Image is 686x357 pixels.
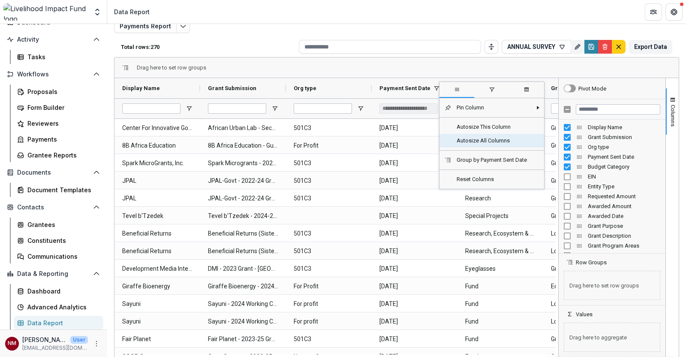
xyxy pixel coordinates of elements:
button: Open Workflows [3,67,103,81]
span: Autosize All Columns [451,134,532,148]
span: Workflows [17,71,90,78]
span: Development Media International [122,260,193,278]
span: [DATE] [379,242,450,260]
div: Proposals [27,87,96,96]
span: [DATE] [379,154,450,172]
span: Awarded Amount [588,203,660,209]
button: Open Filter Menu [186,105,193,112]
div: Grant Program Areas Column [559,241,665,251]
span: Beneficial Returns (Sistema Bio) - 2023 Loan [208,242,278,260]
span: Display Name [588,124,660,130]
div: Budget Category Column [559,162,665,172]
div: EIN Column [559,172,665,182]
div: Pivot Mode [578,85,606,92]
div: Reviewers [27,119,96,128]
a: Constituents [14,233,103,248]
span: Payment Sent Date [588,154,660,160]
span: Activity [17,36,90,43]
span: For Profit [294,278,364,295]
a: Tasks [14,50,103,64]
span: 8B Africa Education [122,137,193,154]
a: Document Templates [14,183,103,197]
span: Grant [551,260,621,278]
span: Drag here to set row groups [564,271,660,300]
span: Drag here to set row groups [137,64,206,71]
div: Form Builder [27,103,96,112]
span: 501C3 [294,260,364,278]
span: [DATE] [379,207,450,225]
a: Data Report [14,316,103,330]
span: [DATE] [379,119,450,137]
button: Get Help [665,3,683,21]
span: Sayuni - 2024 Working Capital Facility [208,295,278,313]
div: Tasks [27,52,96,61]
span: Sayuni [122,295,193,313]
span: Grant Program Areas [588,242,660,249]
span: Grant [551,119,621,137]
div: Display Name Column [559,122,665,132]
span: Fund [465,295,536,313]
span: Special Projects [465,207,536,225]
span: Pin Column [451,101,532,115]
img: Livelihood Impact Fund logo [3,3,88,21]
span: Fund [465,278,536,295]
span: Grant [551,330,621,348]
a: Grantee Reports [14,148,103,162]
span: JPAL [122,172,193,190]
span: Group by Payment Sent Date [451,153,532,167]
span: [DATE] [379,278,450,295]
a: Dashboard [14,284,103,298]
span: For profit [294,313,364,330]
span: Reset Columns [451,172,532,186]
button: Partners [645,3,662,21]
span: Requested Amount [588,193,660,200]
span: Budget Category [588,163,660,170]
span: [DATE] [379,137,450,154]
span: [DATE] [379,313,450,330]
span: Fair Planet - 2023-25 Grant [208,330,278,348]
p: Total rows: 270 [121,44,295,50]
div: Payment Amount Column [559,251,665,260]
span: Entity Type [588,183,660,190]
span: [DATE] [379,260,450,278]
div: Entity Type Column [559,182,665,191]
div: Payment Sent Date Column [559,152,665,162]
span: Spark Microgrants - 2023-24 Grant [208,154,278,172]
div: Constituents [27,236,96,245]
span: Grant Submission [208,85,256,91]
button: Delete [598,40,612,54]
input: Grant Type Filter Input [551,103,609,114]
span: Loan [551,242,621,260]
span: JPAL-Govt - 2022-24 Grant [208,172,278,190]
span: Tevel b'Tzedek - 2024-26 Grant [208,207,278,225]
a: Payments [14,132,103,146]
span: For profit [294,295,364,313]
a: Proposals [14,85,103,99]
span: Contacts [17,204,90,211]
div: Data Report [114,7,150,16]
span: Sayuni - 2024 Working Capital Facility [208,313,278,330]
div: Advanced Analytics [27,303,96,312]
span: Grant [551,190,621,207]
a: Communications [14,249,103,263]
input: Display Name Filter Input [122,103,181,114]
nav: breadcrumb [111,6,153,18]
span: [DATE] [379,225,450,242]
div: Grantee Reports [27,151,96,160]
span: Org type [294,85,316,91]
span: Spark MicroGrants, Inc. [122,154,193,172]
span: Awarded Date [588,213,660,219]
button: Open Activity [3,33,103,46]
span: [DATE] [379,295,450,313]
input: Grant Submission Filter Input [208,103,266,114]
div: Awarded Amount Column [559,201,665,211]
span: Data & Reporting [17,270,90,278]
button: Save [584,40,598,54]
a: Grantees [14,218,103,232]
button: Open Filter Menu [357,105,364,112]
button: More [91,339,102,349]
div: Awarded Date Column [559,211,665,221]
button: Edit selected report [176,19,190,33]
a: Form Builder [14,100,103,115]
span: Beneficial Returns (Sistema Bio) - 2023 Loan [208,225,278,242]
